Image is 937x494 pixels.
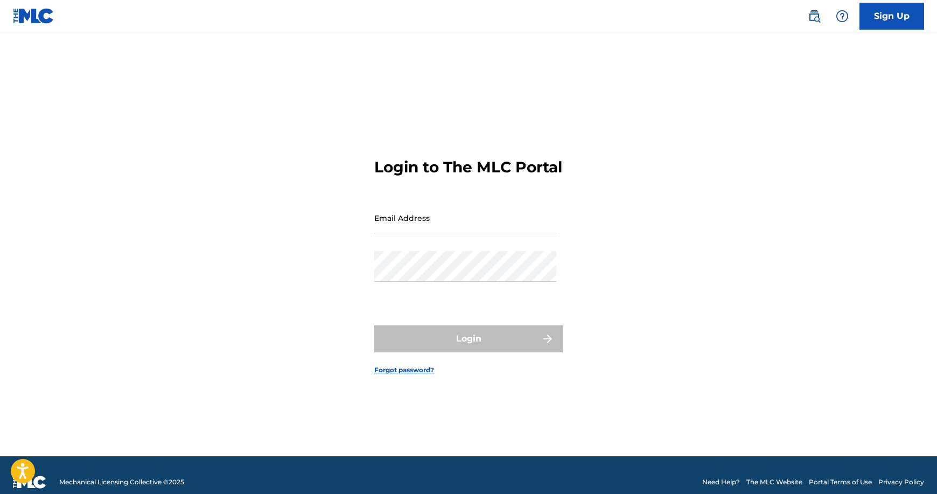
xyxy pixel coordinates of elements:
span: Mechanical Licensing Collective © 2025 [59,477,184,487]
img: MLC Logo [13,8,54,24]
a: Need Help? [702,477,740,487]
a: Sign Up [859,3,924,30]
a: Portal Terms of Use [809,477,872,487]
a: Forgot password? [374,365,434,375]
img: search [808,10,821,23]
a: Public Search [803,5,825,27]
div: Help [831,5,853,27]
img: help [836,10,849,23]
h3: Login to The MLC Portal [374,158,562,177]
a: Privacy Policy [878,477,924,487]
iframe: Chat Widget [883,442,937,494]
a: The MLC Website [746,477,802,487]
img: logo [13,476,46,489]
